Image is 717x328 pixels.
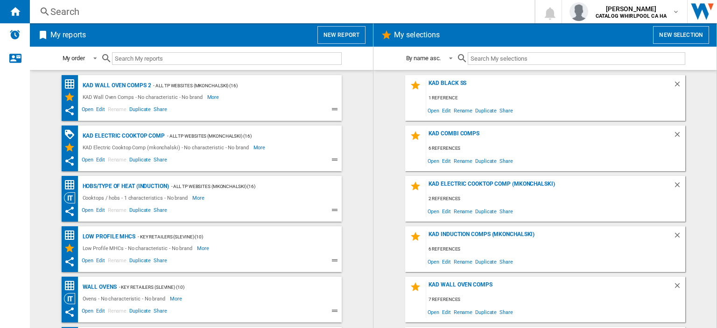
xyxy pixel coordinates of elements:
ng-md-icon: This report has been shared with you [64,155,75,167]
div: Cooktops / hobs - 1 characteristics - No brand [80,192,192,203]
span: Open [426,154,441,167]
div: 6 references [426,244,685,255]
div: KAD Wall Oven Comps - No characteristic - No brand [80,91,207,103]
span: Share [498,154,514,167]
span: Share [498,306,514,318]
span: Rename [452,154,474,167]
span: Edit [441,255,452,268]
span: Rename [106,206,128,217]
div: KAD Combi Comps [426,130,673,143]
span: More [253,142,267,153]
span: Open [80,206,95,217]
div: Delete [673,80,685,92]
span: Duplicate [128,206,152,217]
span: Rename [106,105,128,116]
div: Delete [673,281,685,294]
input: Search My selections [468,52,685,65]
span: Open [426,306,441,318]
div: Delete [673,130,685,143]
div: - All TP Websites (mkonchalski) (16) [165,130,323,142]
div: 7 references [426,294,685,306]
b: CATALOG WHIRLPOOL CA HA [596,13,667,19]
span: Edit [441,154,452,167]
span: Duplicate [128,307,152,318]
span: Edit [95,206,106,217]
span: Rename [106,307,128,318]
span: Rename [452,205,474,217]
span: Duplicate [128,105,152,116]
span: Share [152,256,169,267]
div: My order [63,55,85,62]
span: Rename [452,255,474,268]
span: Open [426,104,441,117]
span: Duplicate [474,205,498,217]
div: KAD Electric Cooktop Comp (mkonchalski) [426,181,673,193]
div: Low Profile MHCs [80,231,135,243]
span: Share [152,206,169,217]
h2: My reports [49,26,88,44]
span: Edit [441,306,452,318]
span: Duplicate [474,306,498,318]
ng-md-icon: This report has been shared with you [64,206,75,217]
span: Open [426,255,441,268]
div: Wall Ovens [80,281,117,293]
div: Price Matrix [64,78,80,90]
span: Rename [452,306,474,318]
div: Delete [673,231,685,244]
span: More [170,293,183,304]
span: Duplicate [128,155,152,167]
span: Edit [95,256,106,267]
span: Edit [95,105,106,116]
div: - Key Retailers (slevine) (10) [135,231,323,243]
div: My Selections [64,142,80,153]
span: Open [80,155,95,167]
div: Search [50,5,510,18]
ng-md-icon: This report has been shared with you [64,256,75,267]
span: [PERSON_NAME] [596,4,667,14]
span: Rename [106,155,128,167]
span: More [192,192,206,203]
span: More [207,91,221,103]
button: New report [317,26,366,44]
span: Share [152,155,169,167]
span: Edit [95,307,106,318]
span: Edit [441,205,452,217]
ng-md-icon: This report has been shared with you [64,105,75,116]
span: Rename [452,104,474,117]
div: - All TP Websites (mkonchalski) (16) [151,80,323,91]
span: More [197,243,211,254]
span: Open [80,105,95,116]
div: KAD Electric Cooktop Comp (mkonchalski) - No characteristic - No brand [80,142,253,153]
span: Share [498,104,514,117]
div: KAD Black SS [426,80,673,92]
span: Open [80,256,95,267]
div: KAD Induction Comps (mkonchalski) [426,231,673,244]
span: Open [80,307,95,318]
input: Search My reports [112,52,342,65]
div: Price Matrix [64,179,80,191]
h2: My selections [392,26,442,44]
div: KAD Wall Oven Comps [426,281,673,294]
span: Duplicate [474,255,498,268]
div: My Selections [64,243,80,254]
div: PROMOTIONS Matrix [64,129,80,140]
div: - Key Retailers (slevine) (10) [117,281,323,293]
div: KAD Electric Cooktop Comp [80,130,165,142]
span: Share [498,205,514,217]
div: Category View [64,293,80,304]
div: 6 references [426,143,685,154]
div: Delete [673,181,685,193]
span: Duplicate [474,154,498,167]
div: Ovens - No characteristic - No brand [80,293,170,304]
span: Duplicate [128,256,152,267]
div: By name asc. [406,55,441,62]
span: Share [498,255,514,268]
div: 1 reference [426,92,685,104]
span: Rename [106,256,128,267]
span: Edit [441,104,452,117]
ng-md-icon: This report has been shared with you [64,307,75,318]
div: 2 references [426,193,685,205]
div: KAD Wall Oven Comps 2 [80,80,151,91]
div: Low Profile MHCs - No characteristic - No brand [80,243,197,254]
div: Category View [64,192,80,203]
